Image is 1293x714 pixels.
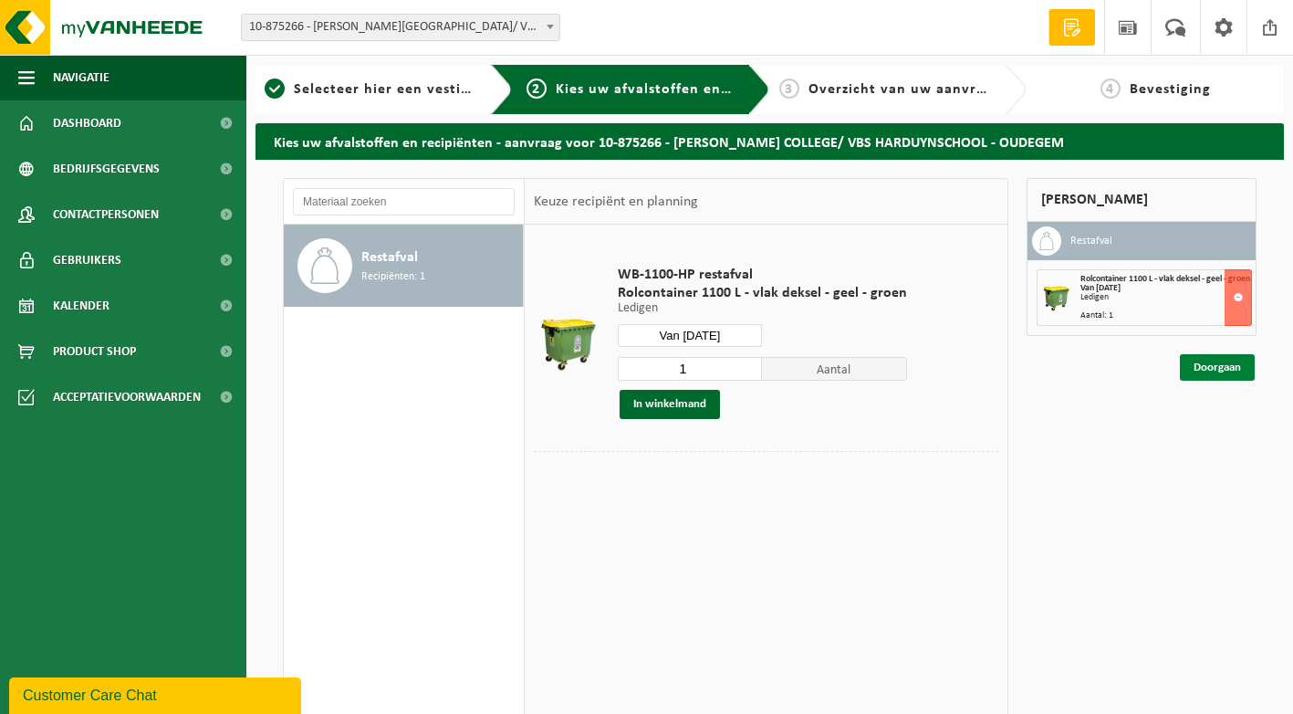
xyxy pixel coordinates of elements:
[1080,293,1251,302] div: Ledigen
[618,302,907,315] p: Ledigen
[265,79,285,99] span: 1
[53,55,109,100] span: Navigatie
[1100,79,1121,99] span: 4
[527,79,547,99] span: 2
[762,357,907,381] span: Aantal
[53,192,159,237] span: Contactpersonen
[241,14,560,41] span: 10-875266 - OSCAR ROMERO COLLEGE/ VBS HARDUYNSCHOOL - OUDEGEM
[361,247,418,268] span: Restafval
[1130,82,1211,97] span: Bevestiging
[1180,354,1255,381] a: Doorgaan
[255,123,1284,159] h2: Kies uw afvalstoffen en recipiënten - aanvraag voor 10-875266 - [PERSON_NAME] COLLEGE/ VBS HARDUY...
[265,79,476,100] a: 1Selecteer hier een vestiging
[53,237,121,283] span: Gebruikers
[618,324,763,347] input: Selecteer datum
[53,329,136,374] span: Product Shop
[53,100,121,146] span: Dashboard
[294,82,491,97] span: Selecteer hier een vestiging
[618,284,907,302] span: Rolcontainer 1100 L - vlak deksel - geel - groen
[53,283,109,329] span: Kalender
[9,674,305,714] iframe: chat widget
[242,15,559,40] span: 10-875266 - OSCAR ROMERO COLLEGE/ VBS HARDUYNSCHOOL - OUDEGEM
[808,82,1001,97] span: Overzicht van uw aanvraag
[284,225,524,307] button: Restafval Recipiënten: 1
[53,146,160,192] span: Bedrijfsgegevens
[293,188,515,215] input: Materiaal zoeken
[525,179,707,225] div: Keuze recipiënt en planning
[618,266,907,284] span: WB-1100-HP restafval
[1080,283,1121,293] strong: Van [DATE]
[556,82,807,97] span: Kies uw afvalstoffen en recipiënten
[1080,311,1251,320] div: Aantal: 1
[620,390,720,419] button: In winkelmand
[1027,178,1257,222] div: [PERSON_NAME]
[1080,274,1250,284] span: Rolcontainer 1100 L - vlak deksel - geel - groen
[1070,226,1112,256] h3: Restafval
[779,79,799,99] span: 3
[53,374,201,420] span: Acceptatievoorwaarden
[361,268,425,286] span: Recipiënten: 1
